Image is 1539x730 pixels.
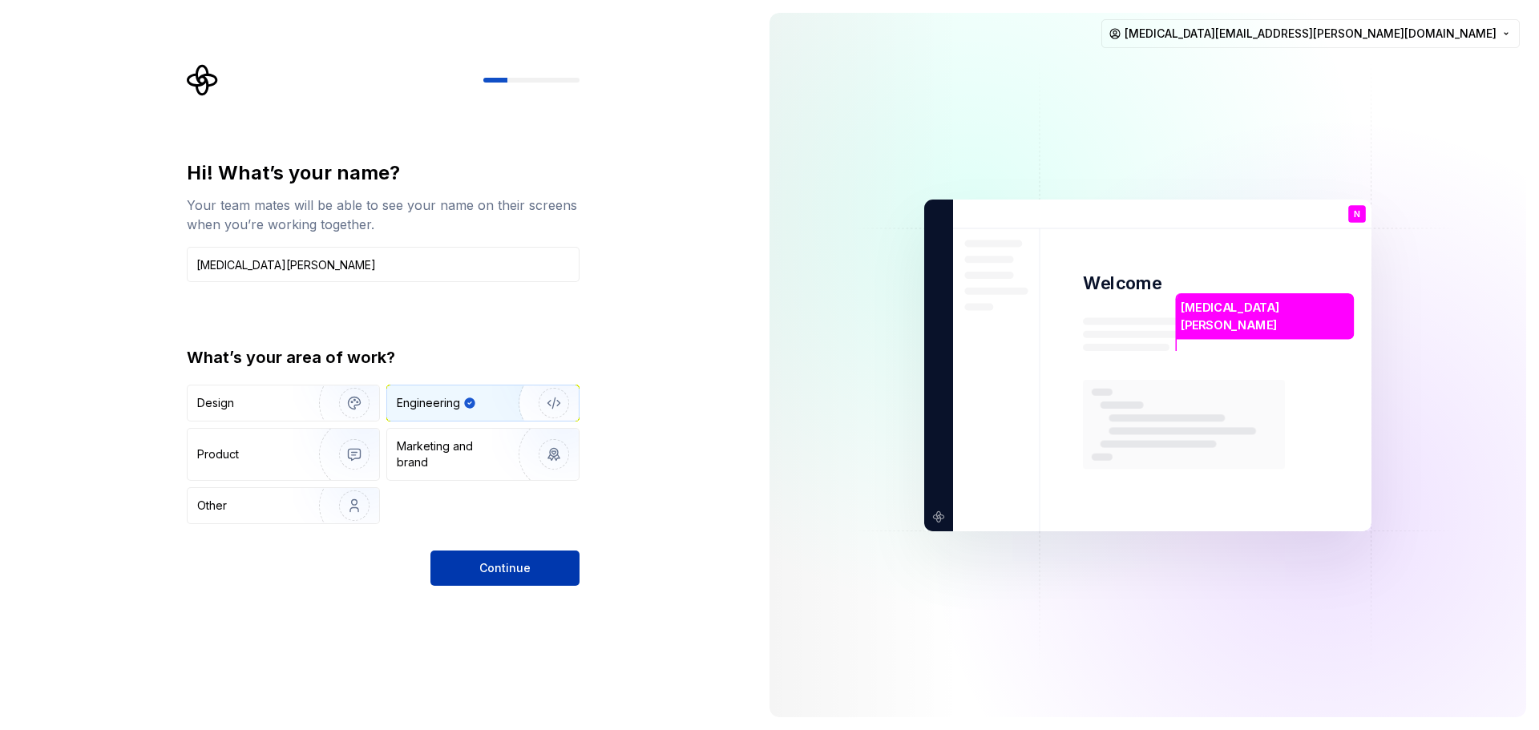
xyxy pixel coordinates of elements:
[197,446,239,462] div: Product
[430,551,580,586] button: Continue
[187,247,580,282] input: Han Solo
[1101,19,1520,48] button: [MEDICAL_DATA][EMAIL_ADDRESS][PERSON_NAME][DOMAIN_NAME]
[197,498,227,514] div: Other
[197,395,234,411] div: Design
[187,346,580,369] div: What’s your area of work?
[397,395,460,411] div: Engineering
[1083,272,1161,295] p: Welcome
[1354,209,1360,218] p: N
[1181,299,1348,333] p: [MEDICAL_DATA][PERSON_NAME]
[187,160,580,186] div: Hi! What’s your name?
[187,64,219,96] svg: Supernova Logo
[187,196,580,234] div: Your team mates will be able to see your name on their screens when you’re working together.
[1125,26,1497,42] span: [MEDICAL_DATA][EMAIL_ADDRESS][PERSON_NAME][DOMAIN_NAME]
[397,438,505,470] div: Marketing and brand
[479,560,531,576] span: Continue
